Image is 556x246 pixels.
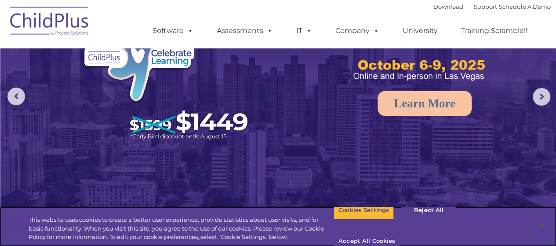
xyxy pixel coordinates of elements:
a: Software [144,22,202,40]
img: ChildPlus by Procare Solutions [6,0,94,44]
a: Schedule A Demo [499,3,551,10]
a: University [394,22,447,40]
a: Training Scramble!! [452,22,536,40]
button: Cookies Settings [334,201,394,220]
a: Company [327,22,388,40]
div: This website uses cookies to create a better user experience, provide statistics about user visit... [29,216,334,242]
a: IT [287,22,321,40]
a: Learn More [378,91,472,116]
button: Close [532,216,552,235]
a: Support [474,3,497,10]
a: Download [433,3,463,10]
span: Phone number [122,94,160,101]
font: | [433,3,551,10]
button: Reject All [401,201,456,220]
a: Assessments [208,22,282,40]
span: Last name [122,58,149,65]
